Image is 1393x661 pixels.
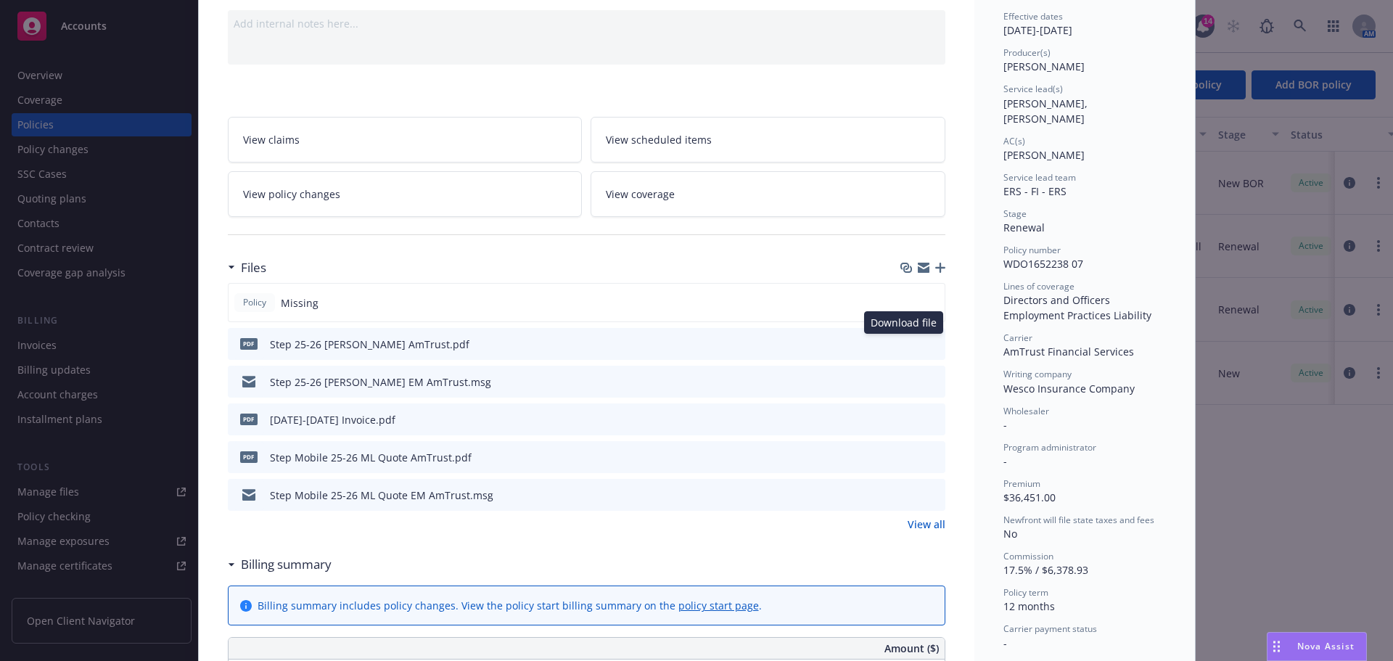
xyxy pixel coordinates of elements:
span: 17.5% / $6,378.93 [1003,563,1088,577]
span: AC(s) [1003,135,1025,147]
div: Step 25-26 [PERSON_NAME] AmTrust.pdf [270,337,469,352]
button: preview file [926,412,940,427]
span: Premium [1003,477,1040,490]
span: Producer(s) [1003,46,1051,59]
span: AmTrust Financial Services [1003,345,1134,358]
span: Effective dates [1003,10,1063,22]
span: - [1003,636,1007,650]
span: Newfront will file state taxes and fees [1003,514,1154,526]
span: Commission [1003,550,1053,562]
div: Files [228,258,266,277]
span: Program administrator [1003,441,1096,453]
div: Directors and Officers [1003,292,1166,308]
span: ERS - FI - ERS [1003,184,1067,198]
span: [PERSON_NAME] [1003,59,1085,73]
button: preview file [926,374,940,390]
span: WDO1652238 07 [1003,257,1083,271]
span: Missing [281,295,319,311]
span: pdf [240,338,258,349]
button: preview file [926,450,940,465]
span: Lines of coverage [1003,280,1074,292]
span: View policy changes [243,186,340,202]
button: Nova Assist [1267,632,1367,661]
span: Wesco Insurance Company [1003,382,1135,395]
span: [PERSON_NAME] [1003,148,1085,162]
a: View scheduled items [591,117,945,163]
span: 12 months [1003,599,1055,613]
div: Employment Practices Liability [1003,308,1166,323]
div: Billing summary includes policy changes. View the policy start billing summary on the . [258,598,762,613]
div: Step Mobile 25-26 ML Quote EM AmTrust.msg [270,488,493,503]
a: policy start page [678,599,759,612]
span: Wholesaler [1003,405,1049,417]
span: View claims [243,132,300,147]
span: Carrier payment status [1003,623,1097,635]
span: Service lead(s) [1003,83,1063,95]
button: download file [903,337,915,352]
span: Writing company [1003,368,1072,380]
span: Nova Assist [1297,640,1355,652]
div: Billing summary [228,555,332,574]
span: Amount ($) [884,641,939,656]
a: View all [908,517,945,532]
div: Download file [864,311,943,334]
span: $36,451.00 [1003,490,1056,504]
span: Carrier [1003,332,1032,344]
button: download file [903,374,915,390]
span: View coverage [606,186,675,202]
span: - [1003,454,1007,468]
span: Policy number [1003,244,1061,256]
button: preview file [926,488,940,503]
span: - [1003,418,1007,432]
h3: Billing summary [241,555,332,574]
button: download file [903,450,915,465]
div: [DATE] - [DATE] [1003,10,1166,38]
span: pdf [240,414,258,424]
span: No [1003,527,1017,541]
span: Renewal [1003,221,1045,234]
span: Policy [240,296,269,309]
a: View claims [228,117,583,163]
span: Policy term [1003,586,1048,599]
div: Add internal notes here... [234,16,940,31]
h3: Files [241,258,266,277]
a: View policy changes [228,171,583,217]
button: download file [903,412,915,427]
span: View scheduled items [606,132,712,147]
span: Stage [1003,208,1027,220]
span: pdf [240,451,258,462]
a: View coverage [591,171,945,217]
span: [PERSON_NAME], [PERSON_NAME] [1003,97,1090,126]
div: Drag to move [1267,633,1286,660]
button: download file [903,488,915,503]
div: Step 25-26 [PERSON_NAME] EM AmTrust.msg [270,374,491,390]
div: [DATE]-[DATE] Invoice.pdf [270,412,395,427]
span: Service lead team [1003,171,1076,184]
div: Step Mobile 25-26 ML Quote AmTrust.pdf [270,450,472,465]
button: preview file [926,337,940,352]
